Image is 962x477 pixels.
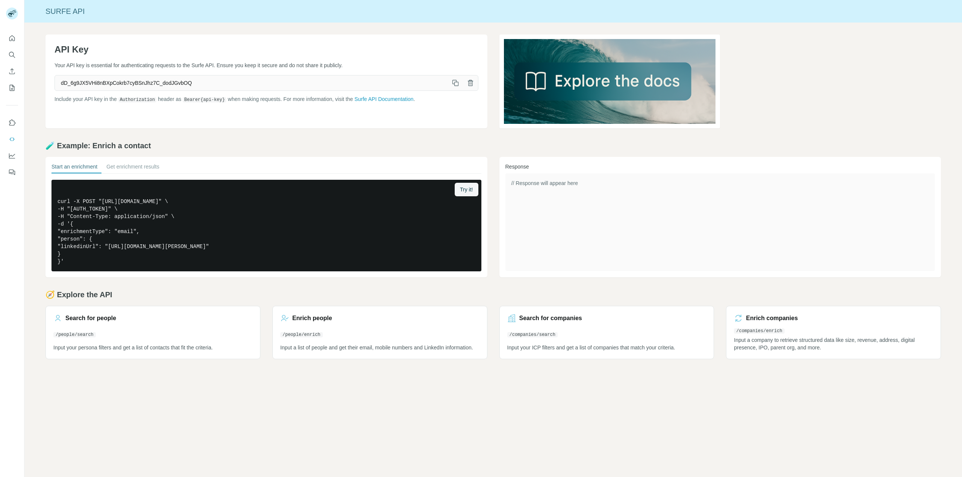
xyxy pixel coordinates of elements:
[65,314,116,323] h3: Search for people
[54,95,478,103] p: Include your API key in the header as when making requests. For more information, visit the .
[55,76,448,90] span: dD_6g9JX5VHi8nBXpCokrb7cyBSnJhz7C_dodJGvbOQ
[499,306,714,359] a: Search for companies/companies/searchInput your ICP filters and get a list of companies that matc...
[45,289,941,300] h2: 🧭 Explore the API
[54,44,478,56] h1: API Key
[272,306,487,359] a: Enrich people/people/enrichInput a list of people and get their email, mobile numbers and LinkedI...
[51,163,97,173] button: Start an enrichment
[746,314,798,323] h3: Enrich companies
[53,344,253,351] p: Input your persona filters and get a list of contacts that fit the criteria.
[6,116,18,129] button: Use Surfe on LinkedIn
[6,81,18,95] button: My lists
[6,132,18,146] button: Use Surfe API
[455,183,478,196] button: Try it!
[183,97,226,102] code: Bearer {api-key}
[6,65,18,78] button: Enrich CSV
[6,149,18,163] button: Dashboard
[54,62,478,69] p: Your API key is essential for authenticating requests to the Surfe API. Ensure you keep it secure...
[53,332,96,337] code: /people/search
[6,32,18,45] button: Quick start
[24,6,962,17] div: Surfe API
[45,140,941,151] h2: 🧪 Example: Enrich a contact
[106,163,159,173] button: Get enrichment results
[507,344,706,351] p: Input your ICP filters and get a list of companies that match your criteria.
[734,328,784,334] code: /companies/enrich
[726,306,941,359] a: Enrich companies/companies/enrichInput a company to retrieve structured data like size, revenue, ...
[460,186,473,193] span: Try it!
[6,48,18,62] button: Search
[354,96,413,102] a: Surfe API Documentation
[45,306,260,359] a: Search for people/people/searchInput your persona filters and get a list of contacts that fit the...
[118,97,157,102] code: Authorization
[519,314,582,323] h3: Search for companies
[6,166,18,179] button: Feedback
[511,180,578,186] span: // Response will appear here
[280,344,479,351] p: Input a list of people and get their email, mobile numbers and LinkedIn information.
[505,163,935,170] h3: Response
[734,336,933,351] p: Input a company to retrieve structured data like size, revenue, address, digital presence, IPO, p...
[292,314,332,323] h3: Enrich people
[507,332,558,337] code: /companies/search
[51,180,481,271] pre: curl -X POST "[URL][DOMAIN_NAME]" \ -H "[AUTH_TOKEN]" \ -H "Content-Type: application/json" \ -d ...
[280,332,323,337] code: /people/enrich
